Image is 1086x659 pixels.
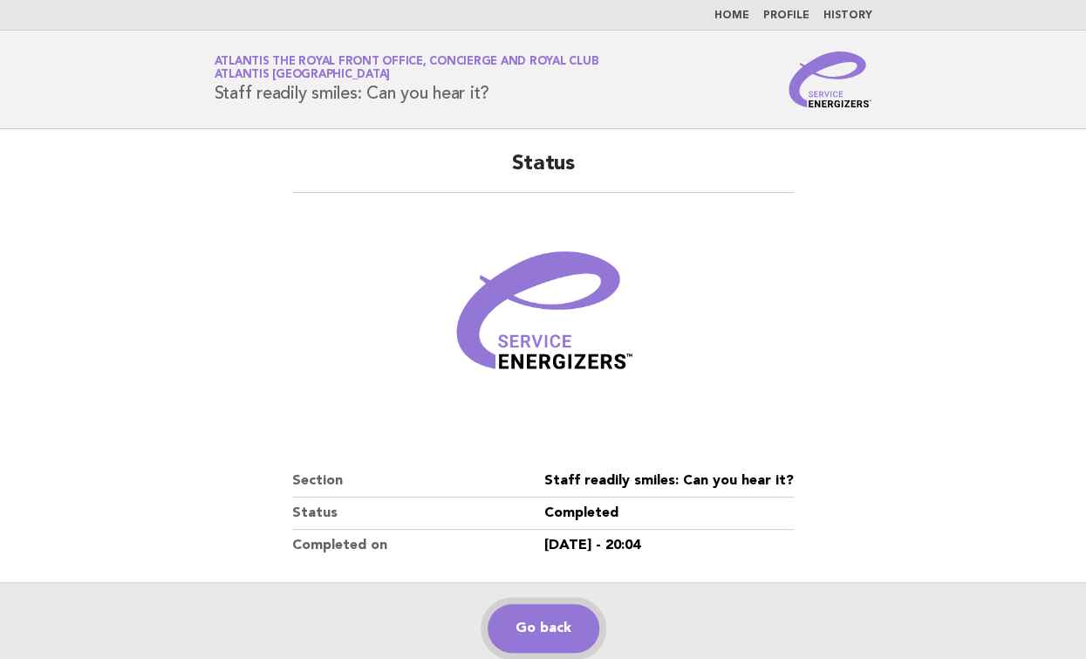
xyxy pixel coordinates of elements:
[488,604,599,653] a: Go back
[215,70,391,81] span: Atlantis [GEOGRAPHIC_DATA]
[544,530,794,561] dd: [DATE] - 20:04
[292,465,544,498] dt: Section
[215,57,599,102] h1: Staff readily smiles: Can you hear it?
[292,150,794,193] h2: Status
[215,56,599,80] a: Atlantis The Royal Front Office, Concierge and Royal ClubAtlantis [GEOGRAPHIC_DATA]
[789,51,872,107] img: Service Energizers
[292,498,544,530] dt: Status
[763,10,809,21] a: Profile
[544,465,794,498] dd: Staff readily smiles: Can you hear it?
[544,498,794,530] dd: Completed
[714,10,749,21] a: Home
[823,10,872,21] a: History
[439,214,648,423] img: Verified
[292,530,544,561] dt: Completed on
